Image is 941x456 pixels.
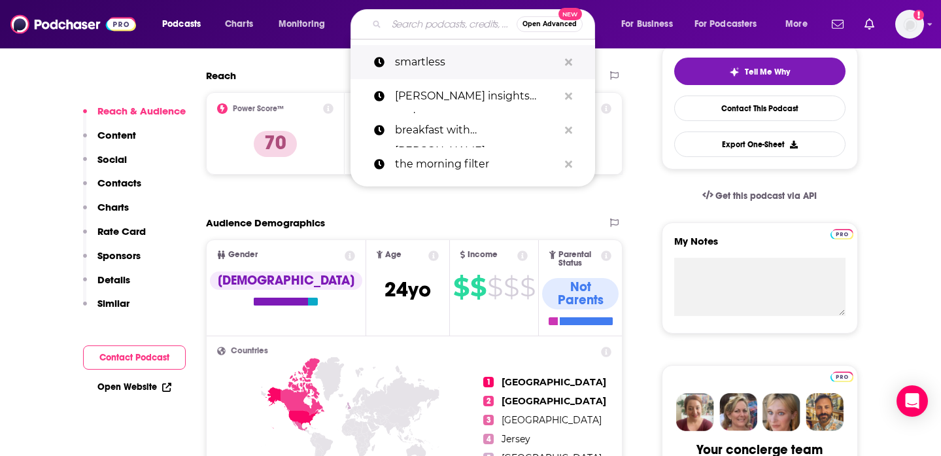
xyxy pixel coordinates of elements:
[745,67,790,77] span: Tell Me Why
[470,277,486,298] span: $
[97,129,136,141] p: Content
[520,277,535,298] span: $
[83,177,141,201] button: Contacts
[612,14,689,35] button: open menu
[83,225,146,249] button: Rate Card
[395,147,558,181] p: the morning filter
[385,277,431,302] span: 24 yo
[97,201,129,213] p: Charts
[453,277,469,298] span: $
[225,15,253,33] span: Charts
[216,14,261,35] a: Charts
[395,45,558,79] p: smartless
[502,414,602,426] span: [GEOGRAPHIC_DATA]
[674,132,846,157] button: Export One-Sheet
[830,372,853,382] img: Podchaser Pro
[729,67,740,77] img: tell me why sparkle
[694,15,757,33] span: For Podcasters
[153,14,218,35] button: open menu
[674,58,846,85] button: tell me why sparkleTell Me Why
[351,113,595,147] a: breakfast with [PERSON_NAME]
[502,376,606,388] span: [GEOGRAPHIC_DATA]
[719,393,757,431] img: Barbara Profile
[895,10,924,39] button: Show profile menu
[97,225,146,237] p: Rate Card
[206,217,325,229] h2: Audience Demographics
[97,153,127,166] p: Social
[502,395,606,407] span: [GEOGRAPHIC_DATA]
[97,273,130,286] p: Details
[558,251,599,268] span: Parental Status
[522,21,577,27] span: Open Advanced
[517,16,583,32] button: Open AdvancedNew
[206,69,236,82] h2: Reach
[10,12,136,37] img: Podchaser - Follow, Share and Rate Podcasts
[97,177,141,189] p: Contacts
[715,190,817,202] span: Get this podcast via API
[895,10,924,39] img: User Profile
[210,272,362,290] div: [DEMOGRAPHIC_DATA]
[83,201,129,225] button: Charts
[806,393,844,431] img: Jon Profile
[269,14,342,35] button: open menu
[776,14,824,35] button: open menu
[97,381,171,393] a: Open Website
[487,277,502,298] span: $
[254,131,297,157] p: 70
[676,393,714,431] img: Sydney Profile
[351,147,595,181] a: the morning filter
[83,273,130,298] button: Details
[830,227,853,239] a: Pro website
[83,297,129,321] button: Similar
[859,13,880,35] a: Show notifications dropdown
[83,345,186,370] button: Contact Podcast
[830,370,853,382] a: Pro website
[83,153,127,177] button: Social
[351,79,595,113] a: [PERSON_NAME] insights podcast
[785,15,808,33] span: More
[483,396,494,406] span: 2
[279,15,325,33] span: Monitoring
[468,251,498,259] span: Income
[83,105,186,129] button: Reach & Audience
[97,105,186,117] p: Reach & Audience
[674,235,846,258] label: My Notes
[97,249,141,262] p: Sponsors
[674,96,846,121] a: Contact This Podcast
[483,415,494,425] span: 3
[762,393,800,431] img: Jules Profile
[686,14,776,35] button: open menu
[228,251,258,259] span: Gender
[83,129,136,153] button: Content
[504,277,519,298] span: $
[692,180,828,212] a: Get this podcast via API
[363,9,607,39] div: Search podcasts, credits, & more...
[395,79,558,113] p: duke fuqua insights podcast
[385,251,402,259] span: Age
[542,278,619,309] div: Not Parents
[621,15,673,33] span: For Business
[895,10,924,39] span: Logged in as paige.thornton
[830,229,853,239] img: Podchaser Pro
[502,433,530,445] span: Jersey
[351,45,595,79] a: smartless
[97,297,129,309] p: Similar
[233,104,284,113] h2: Power Score™
[897,385,928,417] div: Open Intercom Messenger
[231,347,268,355] span: Countries
[558,8,582,20] span: New
[914,10,924,20] svg: Add a profile image
[483,377,494,387] span: 1
[483,434,494,444] span: 4
[83,249,141,273] button: Sponsors
[827,13,849,35] a: Show notifications dropdown
[162,15,201,33] span: Podcasts
[386,14,517,35] input: Search podcasts, credits, & more...
[395,113,558,147] p: breakfast with ryan huang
